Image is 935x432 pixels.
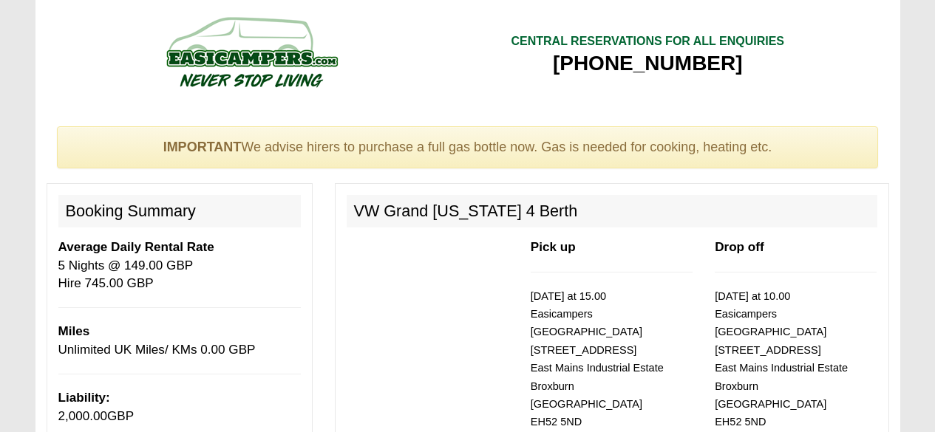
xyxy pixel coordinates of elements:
[58,239,301,292] p: 5 Nights @ 149.00 GBP Hire 745.00 GBP
[58,323,301,359] p: Unlimited UK Miles/ KMs 0.00 GBP
[58,389,301,425] p: GBP
[111,11,392,92] img: campers-checkout-logo.png
[58,409,108,423] span: 2,000.00
[58,324,90,338] b: Miles
[163,140,242,154] strong: IMPORTANT
[58,195,301,227] h2: Booking Summary
[531,240,576,254] b: Pick up
[347,195,877,227] h2: VW Grand [US_STATE] 4 Berth
[58,240,214,254] b: Average Daily Rental Rate
[531,290,664,428] small: [DATE] at 15.00 Easicampers [GEOGRAPHIC_DATA] [STREET_ADDRESS] East Mains Industrial Estate Broxb...
[58,391,110,405] b: Liability:
[57,126,879,169] div: We advise hirers to purchase a full gas bottle now. Gas is needed for cooking, heating etc.
[715,240,764,254] b: Drop off
[511,50,784,77] div: [PHONE_NUMBER]
[715,290,848,428] small: [DATE] at 10.00 Easicampers [GEOGRAPHIC_DATA] [STREET_ADDRESS] East Mains Industrial Estate Broxb...
[511,33,784,50] div: CENTRAL RESERVATIONS FOR ALL ENQUIRIES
